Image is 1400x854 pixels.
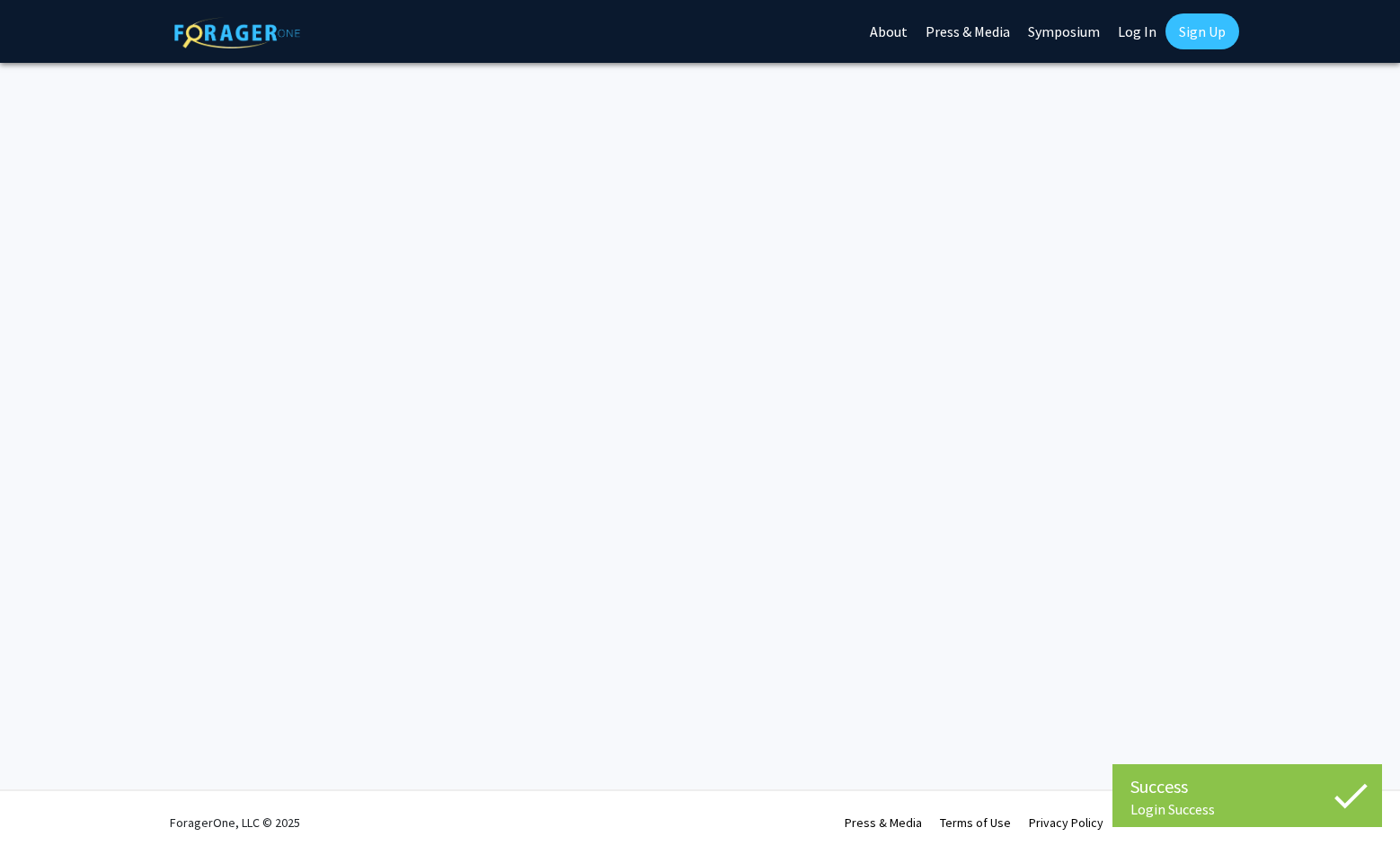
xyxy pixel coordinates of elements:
[845,814,922,831] a: Press & Media
[1029,814,1103,831] a: Privacy Policy
[1130,773,1364,800] div: Success
[174,17,300,48] img: ForagerOne Logo
[940,814,1011,831] a: Terms of Use
[170,791,300,854] div: ForagerOne, LLC © 2025
[1165,13,1239,49] a: Sign Up
[1130,800,1364,818] div: Login Success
